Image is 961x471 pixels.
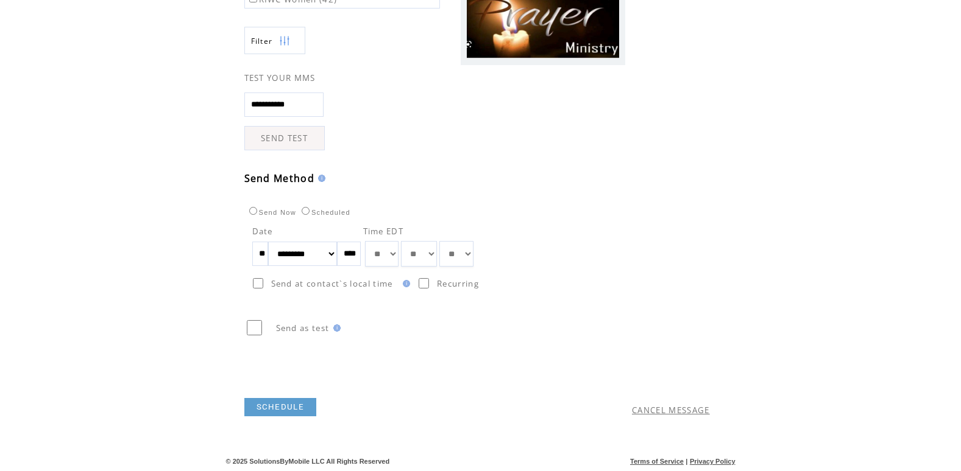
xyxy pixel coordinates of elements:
[299,209,350,216] label: Scheduled
[630,458,684,465] a: Terms of Service
[399,280,410,287] img: help.gif
[252,226,273,237] span: Date
[279,27,290,55] img: filters.png
[249,207,257,215] input: Send Now
[244,172,315,185] span: Send Method
[437,278,479,289] span: Recurring
[363,226,404,237] span: Time EDT
[244,72,316,83] span: TEST YOUR MMS
[690,458,736,465] a: Privacy Policy
[246,209,296,216] label: Send Now
[314,175,325,182] img: help.gif
[686,458,687,465] span: |
[302,207,310,215] input: Scheduled
[244,398,317,416] a: SCHEDULE
[244,126,325,150] a: SEND TEST
[251,36,273,46] span: Show filters
[276,323,330,333] span: Send as test
[330,324,341,332] img: help.gif
[271,278,393,289] span: Send at contact`s local time
[632,405,710,416] a: CANCEL MESSAGE
[244,27,305,54] a: Filter
[226,458,390,465] span: © 2025 SolutionsByMobile LLC All Rights Reserved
